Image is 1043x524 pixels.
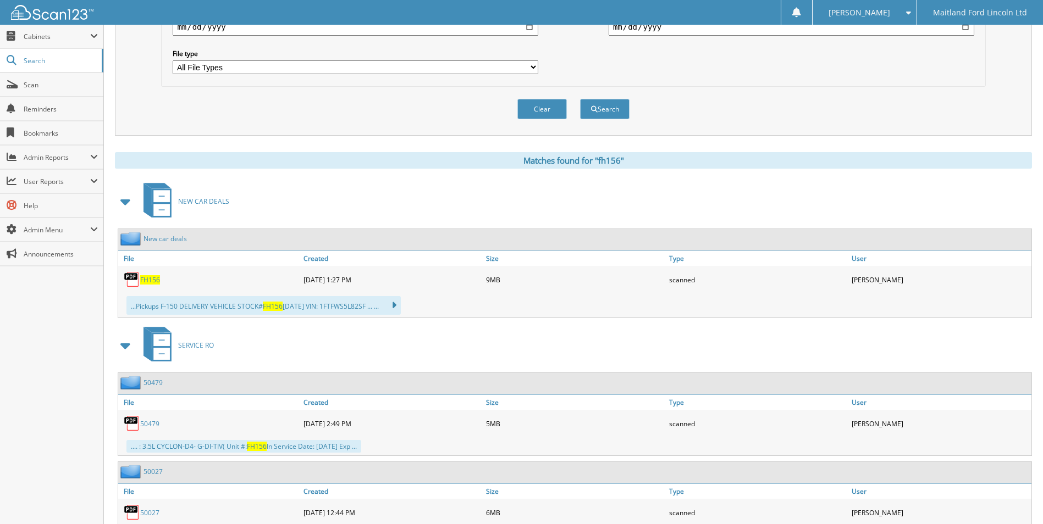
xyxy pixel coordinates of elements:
img: PDF.png [124,415,140,432]
span: Search [24,56,96,65]
div: [PERSON_NAME] [849,269,1031,291]
span: Admin Reports [24,153,90,162]
span: NEW CAR DEALS [178,197,229,206]
iframe: Chat Widget [988,471,1043,524]
a: Size [483,395,666,410]
a: 50479 [140,419,159,428]
span: Admin Menu [24,225,90,235]
a: Type [666,251,849,266]
span: FH156 [263,302,283,311]
div: [PERSON_NAME] [849,501,1031,523]
input: end [609,18,974,36]
div: scanned [666,412,849,434]
a: Type [666,484,849,499]
div: [DATE] 2:49 PM [301,412,483,434]
span: Bookmarks [24,129,98,138]
div: .... : 3.5L CYCLON-D4- G-DI-TIV( Unit #: In Service Date: [DATE] Exp ... [126,440,361,453]
a: 50027 [140,508,159,517]
span: FH156 [247,442,267,451]
a: Created [301,484,483,499]
a: User [849,484,1031,499]
div: 9MB [483,269,666,291]
a: Size [483,251,666,266]
a: SERVICE RO [137,324,214,367]
div: Matches found for "fh156" [115,152,1032,169]
a: FH156 [140,275,160,285]
span: Cabinets [24,32,90,41]
label: File type [173,49,538,58]
a: File [118,251,301,266]
div: 5MB [483,412,666,434]
input: start [173,18,538,36]
img: folder2.png [120,465,144,478]
a: Size [483,484,666,499]
a: User [849,395,1031,410]
a: Created [301,395,483,410]
div: scanned [666,269,849,291]
a: File [118,395,301,410]
button: Search [580,99,630,119]
a: NEW CAR DEALS [137,180,229,223]
div: scanned [666,501,849,523]
a: File [118,484,301,499]
a: Created [301,251,483,266]
a: 50479 [144,378,163,387]
span: Help [24,201,98,210]
span: Announcements [24,249,98,259]
img: PDF.png [124,271,140,288]
div: ...Pickups F-150 DELIVERY VEHICLE STOCK# [DATE] VIN: 1FTFWS5L82SF ... ... [126,296,401,315]
button: Clear [517,99,567,119]
span: Maitland Ford Lincoln Ltd [933,9,1027,16]
img: scan123-logo-white.svg [11,5,93,20]
a: 50027 [144,467,163,476]
div: [DATE] 12:44 PM [301,501,483,523]
div: [DATE] 1:27 PM [301,269,483,291]
img: folder2.png [120,232,144,246]
a: New car deals [144,234,187,243]
img: folder2.png [120,376,144,389]
span: SERVICE RO [178,341,214,350]
a: User [849,251,1031,266]
span: [PERSON_NAME] [829,9,890,16]
img: PDF.png [124,504,140,521]
span: User Reports [24,177,90,186]
span: Reminders [24,104,98,114]
span: Scan [24,80,98,90]
a: Type [666,395,849,410]
div: [PERSON_NAME] [849,412,1031,434]
div: 6MB [483,501,666,523]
